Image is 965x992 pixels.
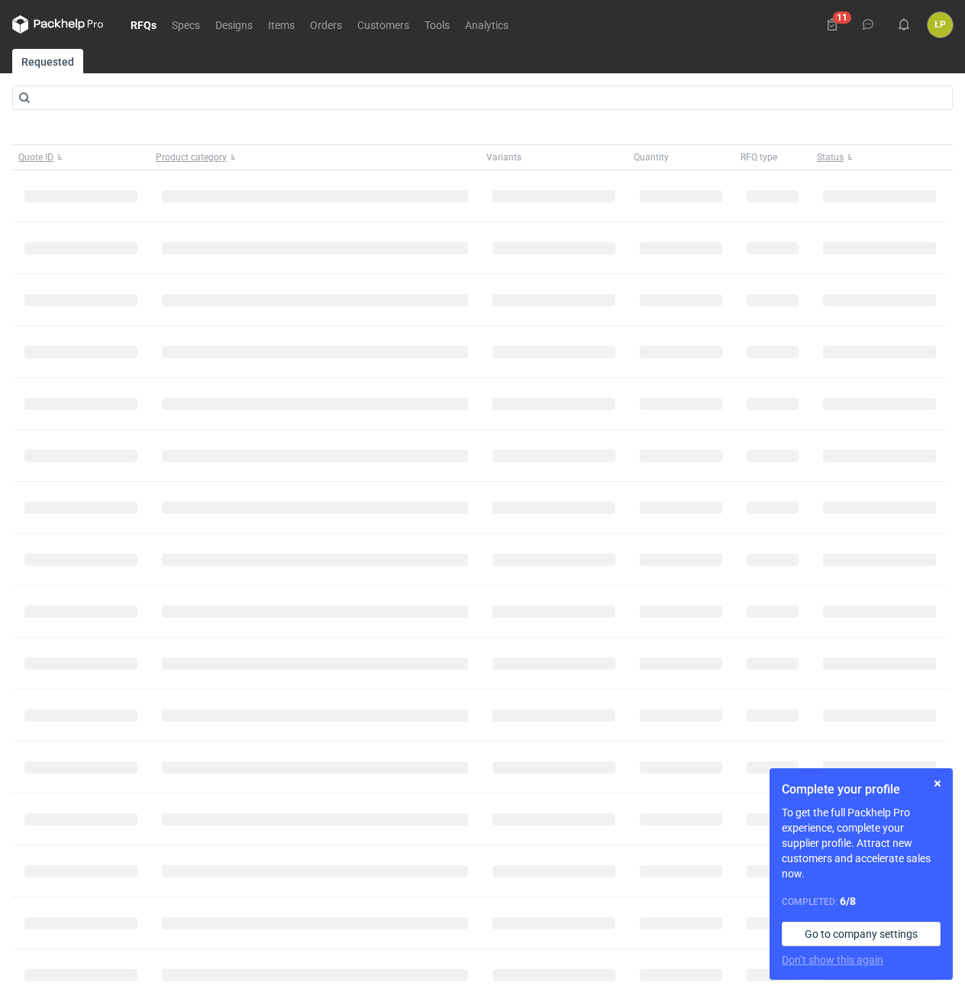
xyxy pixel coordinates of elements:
a: Tools [417,15,457,34]
a: Go to company settings [782,922,941,946]
button: 11 [820,12,844,37]
button: Product category [150,145,480,170]
button: Skip for now [928,774,947,793]
a: Items [260,15,302,34]
a: Customers [350,15,417,34]
span: RFQ type [741,151,777,163]
a: Requested [12,49,83,73]
div: Łukasz Postawa [928,12,953,37]
a: Designs [208,15,260,34]
a: Orders [302,15,350,34]
span: Product category [156,151,227,163]
svg: Packhelp Pro [12,15,104,34]
a: Analytics [457,15,516,34]
span: Variants [486,151,521,163]
button: Don’t show this again [782,952,883,968]
h1: Complete your profile [782,780,941,799]
button: ŁP [928,12,953,37]
a: Specs [164,15,208,34]
span: Status [817,151,844,163]
strong: 6 / 8 [840,895,856,907]
span: Quantity [634,151,669,163]
button: Quote ID [12,145,150,170]
div: Completed: [782,893,941,910]
button: Status [811,145,948,170]
p: To get the full Packhelp Pro experience, complete your supplier profile. Attract new customers an... [782,805,941,881]
a: RFQs [123,15,164,34]
span: Quote ID [18,151,53,163]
